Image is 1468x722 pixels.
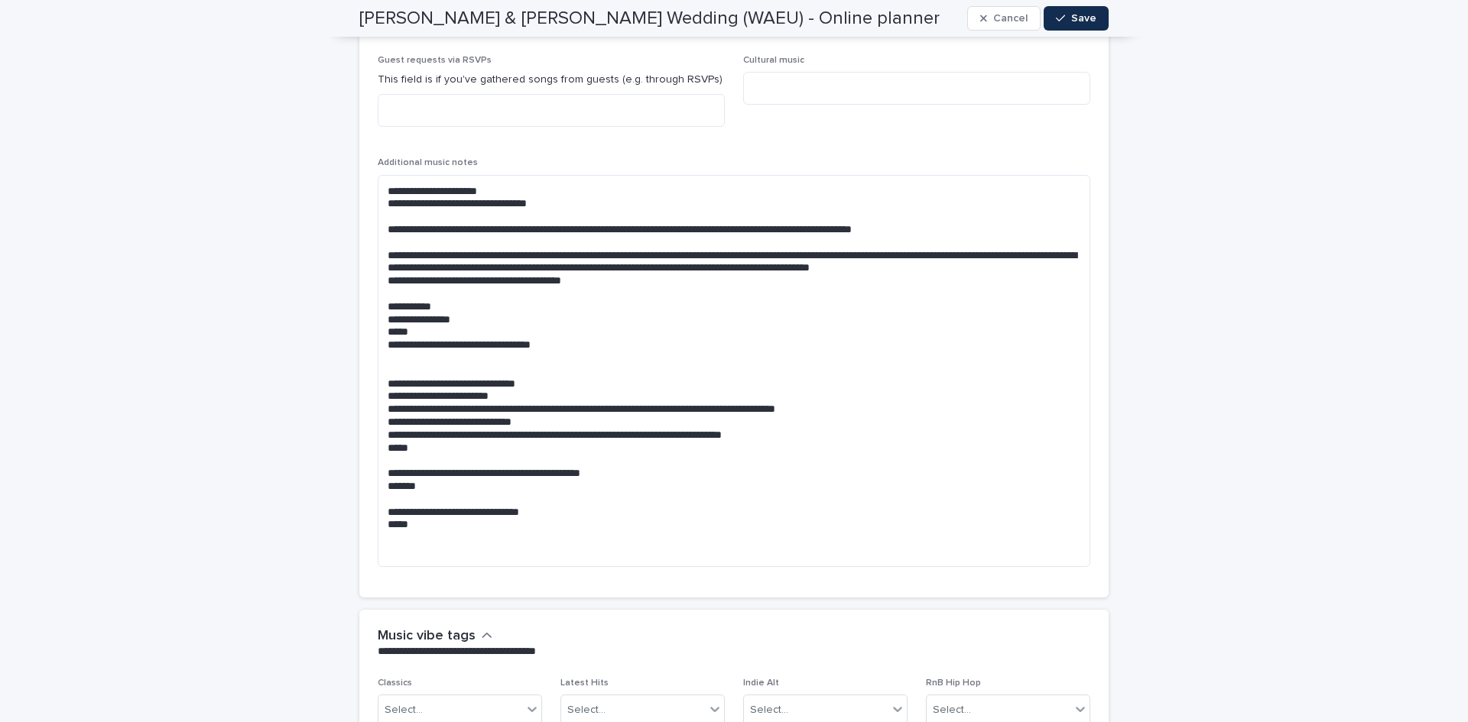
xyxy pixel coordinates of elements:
div: Select... [385,702,423,718]
button: Music vibe tags [378,628,492,645]
span: RnB Hip Hop [926,678,981,688]
span: Indie Alt [743,678,779,688]
p: This field is if you've gathered songs from guests (e.g. through RSVPs) [378,72,725,88]
span: Guest requests via RSVPs [378,56,492,65]
span: Additional music notes [378,158,478,167]
span: Save [1071,13,1096,24]
h2: Music vibe tags [378,628,476,645]
span: Cancel [993,13,1028,24]
span: Cultural music [743,56,804,65]
button: Cancel [967,6,1041,31]
button: Save [1044,6,1109,31]
div: Select... [567,702,606,718]
div: Select... [750,702,788,718]
div: Select... [933,702,971,718]
span: Latest Hits [560,678,609,688]
h2: [PERSON_NAME] & [PERSON_NAME] Wedding (WAEU) - Online planner [359,8,940,30]
span: Classics [378,678,412,688]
